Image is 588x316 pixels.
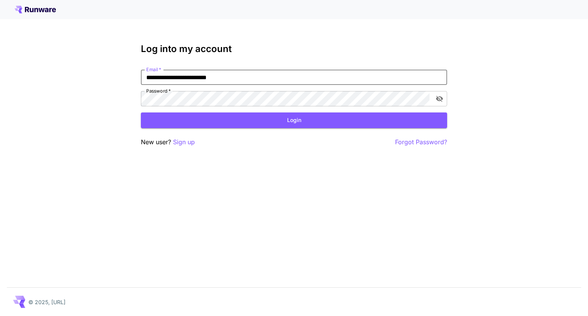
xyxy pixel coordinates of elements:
[141,137,195,147] p: New user?
[141,44,447,54] h3: Log into my account
[433,92,446,106] button: toggle password visibility
[28,298,65,306] p: © 2025, [URL]
[141,112,447,128] button: Login
[146,88,171,94] label: Password
[395,137,447,147] button: Forgot Password?
[173,137,195,147] button: Sign up
[146,66,161,73] label: Email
